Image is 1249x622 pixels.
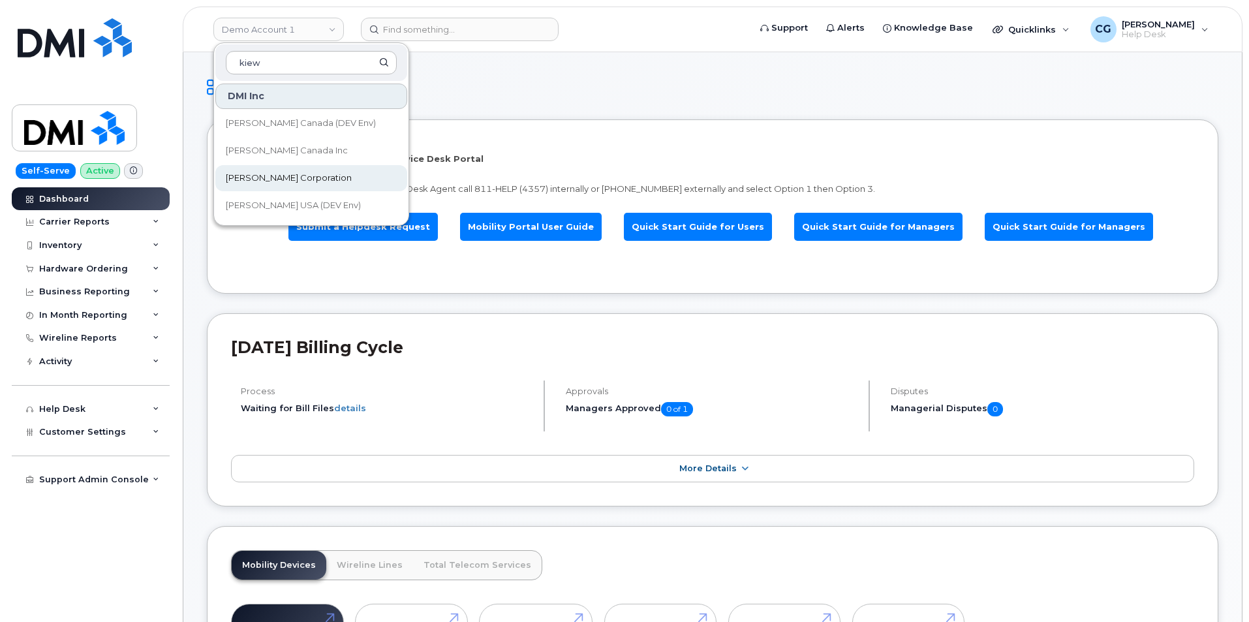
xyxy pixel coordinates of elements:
[231,337,1194,357] h2: [DATE] Billing Cycle
[215,110,407,136] a: [PERSON_NAME] Canada (DEV Env)
[226,144,348,157] span: [PERSON_NAME] Canada Inc
[661,402,693,416] span: 0 of 1
[679,463,737,473] span: More Details
[226,117,376,130] span: [PERSON_NAME] Canada (DEV Env)
[226,199,361,212] span: [PERSON_NAME] USA (DEV Env)
[241,153,1184,165] p: Welcome to the Mobile Device Service Desk Portal
[241,402,532,414] li: Waiting for Bill Files
[226,51,397,74] input: Search
[566,402,857,416] h5: Managers Approved
[413,551,542,580] a: Total Telecom Services
[460,213,602,241] a: Mobility Portal User Guide
[215,138,407,164] a: [PERSON_NAME] Canada Inc
[794,213,963,241] a: Quick Start Guide for Managers
[891,386,1194,396] h4: Disputes
[566,386,857,396] h4: Approvals
[326,551,413,580] a: Wireline Lines
[241,183,1184,195] p: To speak with a Mobile Device Service Desk Agent call 811-HELP (4357) internally or [PHONE_NUMBER...
[226,172,352,185] span: [PERSON_NAME] Corporation
[985,213,1153,241] a: Quick Start Guide for Managers
[207,76,1218,99] h1: Dashboard
[215,165,407,191] a: [PERSON_NAME] Corporation
[232,551,326,580] a: Mobility Devices
[215,193,407,219] a: [PERSON_NAME] USA (DEV Env)
[334,403,366,413] a: details
[987,402,1003,416] span: 0
[288,213,438,241] a: Submit a Helpdesk Request
[241,386,532,396] h4: Process
[624,213,772,241] a: Quick Start Guide for Users
[891,402,1194,416] h5: Managerial Disputes
[215,84,407,109] div: DMI Inc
